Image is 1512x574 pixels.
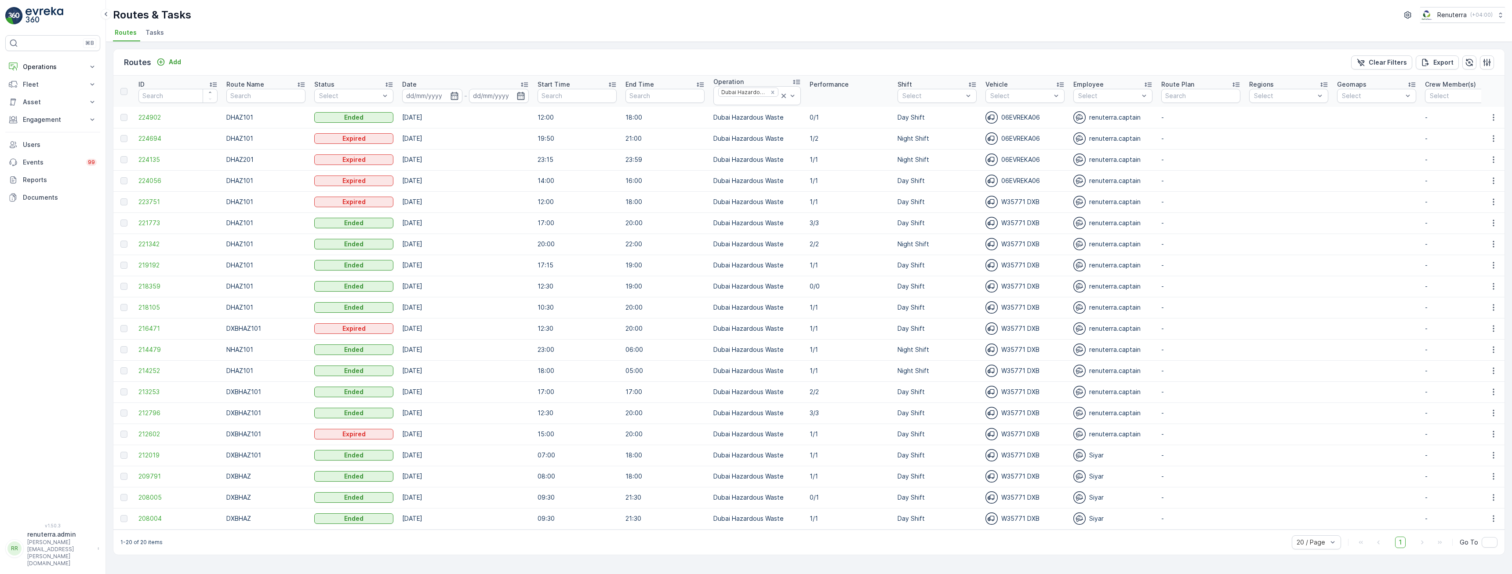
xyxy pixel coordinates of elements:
img: svg%3e [1073,259,1086,271]
p: Ended [344,345,363,354]
p: Asset [23,98,83,106]
div: Toggle Row Selected [120,177,127,184]
p: - [1425,176,1504,185]
p: Dubai Hazardous Waste [713,240,801,249]
p: Day Shift [898,197,977,206]
div: W35771 DXB [985,196,1065,208]
input: Search [625,89,705,103]
img: svg%3e [1073,365,1086,377]
a: 214479 [138,345,218,354]
a: 218105 [138,303,218,312]
td: [DATE] [398,487,533,508]
td: [DATE] [398,234,533,255]
div: W35771 DXB [985,217,1065,229]
td: [DATE] [398,191,533,212]
span: 224135 [138,155,218,164]
p: - [1425,261,1504,270]
p: Date [402,80,417,89]
p: Export [1433,58,1454,67]
img: svg%3e [985,449,998,461]
p: - [464,91,467,101]
div: Toggle Row Selected [120,114,127,121]
p: Ended [344,472,363,481]
div: Toggle Row Selected [120,262,127,269]
p: Dubai Hazardous Waste [713,176,801,185]
div: Toggle Row Selected [120,283,127,290]
p: renuterra.admin [27,530,93,539]
p: 18:00 [625,113,705,122]
td: [DATE] [398,128,533,149]
p: Ended [344,388,363,396]
p: DHAZ101 [226,219,305,227]
td: [DATE] [398,149,533,170]
p: - [1161,134,1240,143]
p: 1/1 [810,197,889,206]
a: 221342 [138,240,218,249]
a: 214252 [138,366,218,375]
p: 20:00 [538,240,617,249]
button: Expired [314,197,393,207]
p: - [1425,155,1504,164]
p: Select [1430,91,1490,100]
td: [DATE] [398,445,533,466]
img: svg%3e [1073,407,1086,419]
span: 212019 [138,451,218,460]
p: - [1161,113,1240,122]
a: 219192 [138,261,218,270]
p: 99 [88,159,95,166]
button: Ended [314,239,393,249]
input: Search [226,89,305,103]
p: Ended [344,261,363,270]
p: 18:00 [625,197,705,206]
a: 221773 [138,219,218,227]
p: Performance [810,80,849,89]
p: 14:00 [538,176,617,185]
div: renuterra.captain [1073,196,1152,208]
p: Renuterra [1437,11,1467,19]
img: svg%3e [1073,491,1086,504]
p: Dubai Hazardous Waste [713,219,801,227]
td: [DATE] [398,212,533,234]
a: Documents [5,189,100,206]
p: DHAZ101 [226,261,305,270]
img: svg%3e [1073,154,1086,166]
p: DHAZ101 [226,282,305,291]
p: Select [319,91,380,100]
button: Expired [314,133,393,144]
img: svg%3e [1073,344,1086,356]
div: W35771 DXB [985,238,1065,250]
a: 212796 [138,409,218,417]
p: Operations [23,62,83,71]
p: Ended [344,113,363,122]
p: Route Name [226,80,264,89]
img: svg%3e [985,238,998,250]
div: Toggle Row Selected [120,156,127,163]
span: 216471 [138,324,218,333]
span: Routes [115,28,137,37]
p: Status [314,80,334,89]
p: Fleet [23,80,83,89]
p: - [1425,240,1504,249]
img: svg%3e [1073,196,1086,208]
td: [DATE] [398,424,533,445]
input: Search [138,89,218,103]
p: Expired [342,324,366,333]
p: - [1425,197,1504,206]
p: 22:00 [625,240,705,249]
p: Ended [344,366,363,375]
td: [DATE] [398,255,533,276]
p: - [1161,240,1240,249]
a: 208004 [138,514,218,523]
p: DHAZ101 [226,240,305,249]
img: svg%3e [985,491,998,504]
a: 224694 [138,134,218,143]
p: Dubai Hazardous Waste [713,282,801,291]
img: svg%3e [985,280,998,292]
span: 223751 [138,197,218,206]
a: 212602 [138,430,218,439]
td: [DATE] [398,466,533,487]
p: Engagement [23,115,83,124]
a: 213253 [138,388,218,396]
